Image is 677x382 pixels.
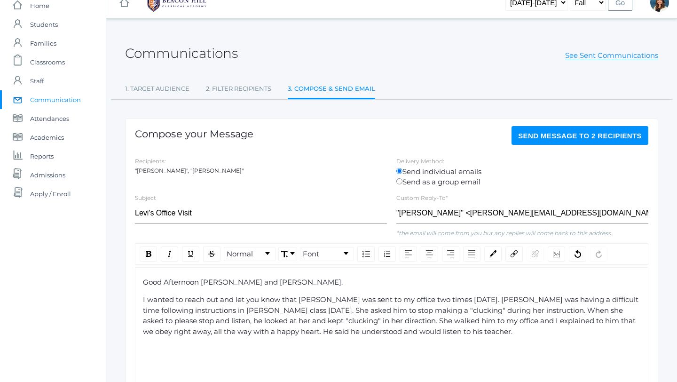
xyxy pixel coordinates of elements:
[30,90,81,109] span: Communication
[396,177,648,188] label: Send as a group email
[527,247,544,262] div: Unlink
[30,72,44,90] span: Staff
[398,247,482,262] div: rdw-textalign-control
[442,247,459,262] div: Right
[30,184,71,203] span: Apply / Enroll
[224,247,275,261] a: Block Type
[400,247,417,262] div: Left
[396,167,648,177] label: Send individual emails
[125,46,238,61] h2: Communications
[203,247,220,262] div: Strikethrough
[396,168,402,174] input: Send individual emails
[288,80,375,100] a: 3. Compose & Send Email
[182,247,199,262] div: Underline
[30,128,64,147] span: Academics
[357,247,375,262] div: Unordered
[504,247,546,262] div: rdw-link-control
[505,247,523,262] div: Link
[30,34,56,53] span: Families
[30,147,54,166] span: Reports
[222,247,277,262] div: rdw-block-control
[135,243,648,265] div: rdw-toolbar
[135,128,253,139] h1: Compose your Message
[125,80,189,98] a: 1. Target Audience
[143,277,641,337] div: rdw-editor
[512,126,648,145] button: Send Message to 2 recipients
[300,247,354,261] a: Font
[143,278,343,286] span: Good Afternoon [PERSON_NAME] and [PERSON_NAME],
[140,247,157,262] div: Bold
[143,295,640,336] span: I wanted to reach out and let you know that [PERSON_NAME] was sent to my office two times [DATE]....
[138,247,222,262] div: rdw-inline-control
[135,158,166,165] label: Recipients:
[396,194,448,201] label: Custom Reply-To*
[567,247,609,262] div: rdw-history-control
[30,166,65,184] span: Admissions
[299,247,355,262] div: rdw-font-family-control
[355,247,398,262] div: rdw-list-control
[590,247,607,262] div: Redo
[378,247,396,262] div: Ordered
[206,80,271,98] a: 2. Filter Recipients
[482,247,504,262] div: rdw-color-picker
[30,53,65,72] span: Classrooms
[300,247,354,261] div: rdw-dropdown
[224,247,276,261] div: rdw-dropdown
[518,132,642,140] span: Send Message to 2 recipients
[135,167,387,175] div: "[PERSON_NAME]", "[PERSON_NAME]"
[463,247,480,262] div: Justify
[396,203,648,224] input: "Full Name" <email@email.com>
[277,247,299,262] div: rdw-font-size-control
[30,15,58,34] span: Students
[278,247,297,261] div: rdw-dropdown
[546,247,567,262] div: rdw-image-control
[227,249,253,260] span: Normal
[30,109,69,128] span: Attendances
[565,51,658,60] a: See Sent Communications
[396,230,612,237] em: *the email will come from you but any replies will come back to this address.
[396,158,444,165] label: Delivery Method:
[569,247,586,262] div: Undo
[421,247,438,262] div: Center
[279,247,297,261] a: Font Size
[161,247,178,262] div: Italic
[135,194,156,201] label: Subject
[303,249,319,260] span: Font
[548,247,565,262] div: Image
[396,178,402,184] input: Send as a group email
